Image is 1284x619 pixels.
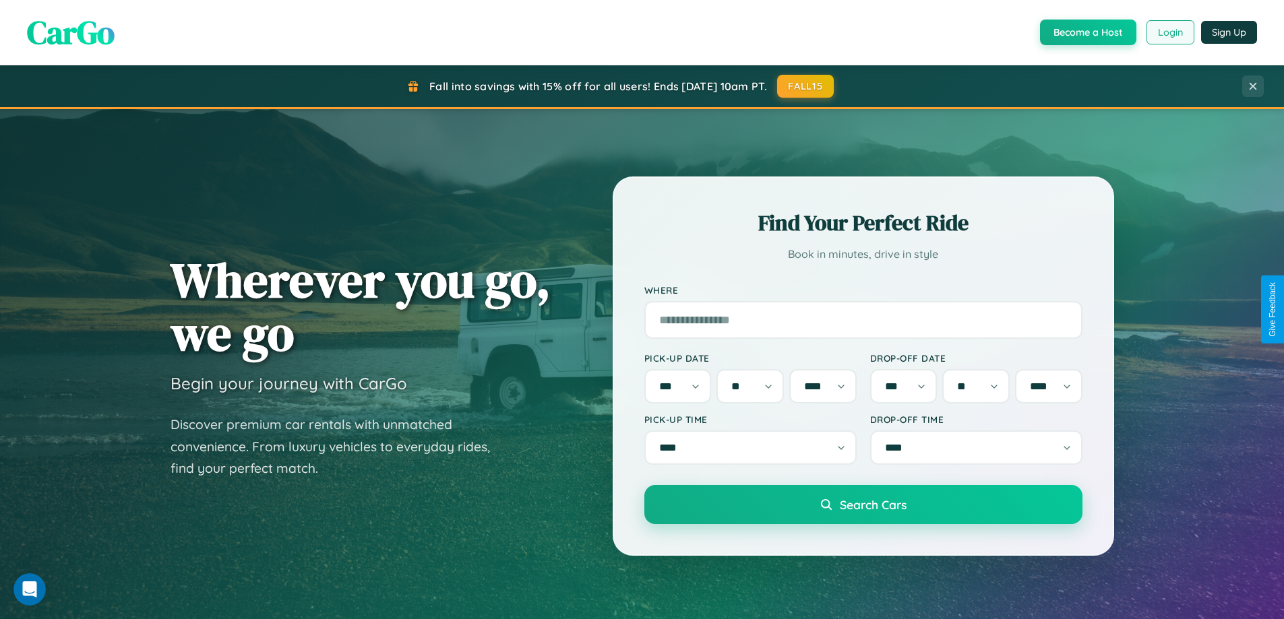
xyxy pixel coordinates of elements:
button: Search Cars [644,485,1082,524]
p: Discover premium car rentals with unmatched convenience. From luxury vehicles to everyday rides, ... [171,414,508,480]
button: Sign Up [1201,21,1257,44]
span: Fall into savings with 15% off for all users! Ends [DATE] 10am PT. [429,79,767,93]
label: Drop-off Date [870,352,1082,364]
h1: Wherever you go, we go [171,253,551,360]
button: Become a Host [1040,20,1136,45]
span: Search Cars [840,497,907,512]
button: Login [1147,20,1194,44]
label: Drop-off Time [870,414,1082,425]
p: Book in minutes, drive in style [644,245,1082,264]
label: Pick-up Time [644,414,857,425]
h3: Begin your journey with CarGo [171,373,407,393]
h2: Find Your Perfect Ride [644,208,1082,238]
label: Where [644,284,1082,296]
button: FALL15 [777,75,834,98]
iframe: Intercom live chat [13,573,46,606]
div: Give Feedback [1268,282,1277,337]
label: Pick-up Date [644,352,857,364]
span: CarGo [27,10,115,55]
